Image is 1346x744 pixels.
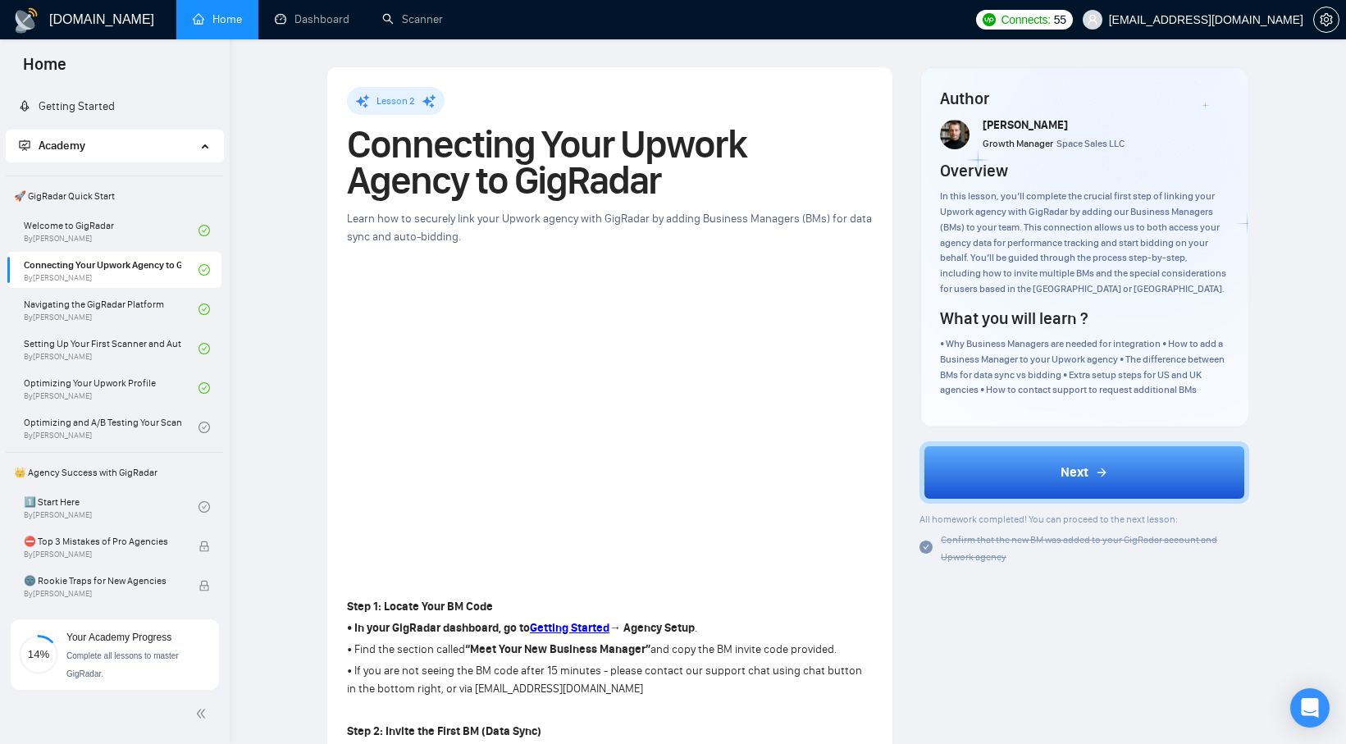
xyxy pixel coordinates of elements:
a: dashboardDashboard [275,12,349,26]
span: check-circle [198,264,210,276]
a: Optimizing and A/B Testing Your Scanner for Better ResultsBy[PERSON_NAME] [24,409,198,445]
strong: “Meet Your New Business Manager” [465,642,650,656]
div: • Why Business Managers are needed for integration • How to add a Business Manager to your Upwork... [940,336,1229,398]
a: Setting Up Your First Scanner and Auto-BidderBy[PERSON_NAME] [24,331,198,367]
span: check-circle [198,382,210,394]
span: lock [198,541,210,552]
span: setting [1314,13,1339,26]
span: check-circle [198,422,210,433]
strong: • In your GigRadar dashboard, go to [347,621,530,635]
span: lock [198,580,210,591]
h4: Author [940,87,1229,110]
span: Your Academy Progress [66,632,171,643]
span: By [PERSON_NAME] [24,550,181,559]
span: Space Sales LLC [1056,138,1125,149]
div: Open Intercom Messenger [1290,688,1330,728]
span: By [PERSON_NAME] [24,589,181,599]
span: Academy [19,139,85,153]
span: Complete all lessons to master GigRadar. [66,651,179,678]
span: check-circle [198,304,210,315]
a: Connecting Your Upwork Agency to GigRadarBy[PERSON_NAME] [24,252,198,288]
p: • If you are not seeing the BM code after 15 minutes - please contact our support chat using chat... [347,662,873,698]
a: searchScanner [382,12,443,26]
span: Confirm that the new BM was added to your GigRadar account and Upwork agency [941,534,1217,563]
span: check-circle [198,501,210,513]
span: double-left [195,705,212,722]
a: Getting Started [530,621,609,635]
img: upwork-logo.png [983,13,996,26]
h1: Connecting Your Upwork Agency to GigRadar [347,126,873,199]
span: Next [1061,463,1088,482]
span: ⛔ Top 3 Mistakes of Pro Agencies [24,533,181,550]
span: Connects: [1001,11,1050,29]
span: user [1087,14,1098,25]
span: Home [10,52,80,87]
a: 1️⃣ Start HereBy[PERSON_NAME] [24,489,198,525]
span: 🚀 GigRadar Quick Start [7,180,221,212]
img: vlad-t.jpg [940,120,970,149]
strong: Step 1: Locate Your BM Code [347,600,493,614]
button: setting [1313,7,1339,33]
span: Learn how to securely link your Upwork agency with GigRadar by adding Business Managers (BMs) for... [347,212,872,244]
a: Navigating the GigRadar PlatformBy[PERSON_NAME] [24,291,198,327]
div: In this lesson, you’ll complete the crucial first step of linking your Upwork agency with GigRada... [940,189,1229,297]
span: Academy [39,139,85,153]
a: rocketGetting Started [19,99,115,113]
a: Welcome to GigRadarBy[PERSON_NAME] [24,212,198,249]
p: . [347,619,873,637]
span: check-circle [198,225,210,236]
h4: Overview [940,159,1008,182]
a: Optimizing Your Upwork ProfileBy[PERSON_NAME] [24,370,198,406]
a: setting [1313,13,1339,26]
span: [PERSON_NAME] [983,118,1068,132]
strong: → Agency Setup [609,621,695,635]
strong: Step 2: Invite the First BM (Data Sync) [347,724,541,738]
img: logo [13,7,39,34]
h4: What you will learn ? [940,307,1088,330]
span: 🌚 Rookie Traps for New Agencies [24,573,181,589]
span: 14% [19,649,58,660]
span: check-circle [198,343,210,354]
span: fund-projection-screen [19,139,30,151]
span: 👑 Agency Success with GigRadar [7,456,221,489]
span: Growth Manager [983,138,1053,149]
li: Getting Started [6,90,223,123]
button: Next [919,441,1249,504]
span: Lesson 2 [376,95,415,107]
p: • Find the section called and copy the BM invite code provided. [347,641,873,659]
span: All homework completed! You can proceed to the next lesson: [919,513,1178,525]
a: homeHome [193,12,242,26]
span: 55 [1054,11,1066,29]
span: check-circle [919,541,933,554]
